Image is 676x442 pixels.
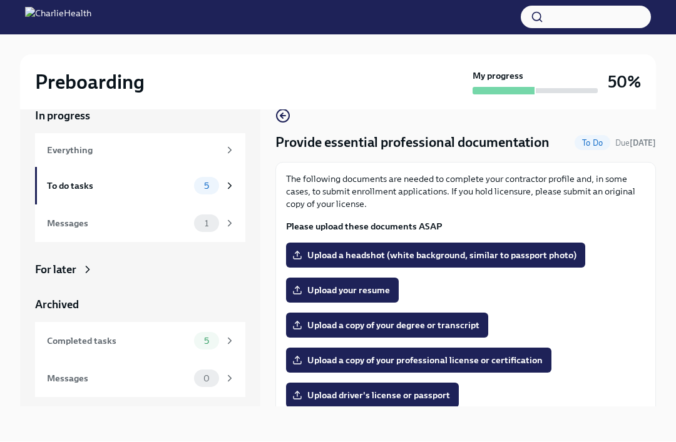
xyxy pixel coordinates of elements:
[47,372,189,386] div: Messages
[275,134,550,153] h4: Provide essential professional documentation
[286,383,459,408] label: Upload driver's license or passport
[286,278,399,303] label: Upload your resume
[630,139,656,148] strong: [DATE]
[47,179,189,193] div: To do tasks
[295,354,543,367] span: Upload a copy of your professional license or certification
[35,263,76,278] div: For later
[35,323,245,360] a: Completed tasks5
[615,138,656,149] span: August 31st, 2025 09:00
[47,334,189,348] div: Completed tasks
[197,219,216,229] span: 1
[286,221,442,233] strong: Please upload these documents ASAP
[286,313,488,338] label: Upload a copy of your degree or transcript
[35,263,245,278] a: For later
[286,243,585,268] label: Upload a headshot (white background, similar to passport photo)
[35,109,245,124] a: In progress
[295,319,479,332] span: Upload a copy of your degree or transcript
[35,205,245,243] a: Messages1
[295,284,390,297] span: Upload your resume
[35,70,145,95] h2: Preboarding
[47,144,219,158] div: Everything
[615,139,656,148] span: Due
[196,374,217,384] span: 0
[25,8,91,28] img: CharlieHealth
[35,298,245,313] a: Archived
[295,389,450,402] span: Upload driver's license or passport
[473,70,523,83] strong: My progress
[197,182,217,191] span: 5
[575,139,610,148] span: To Do
[35,360,245,398] a: Messages0
[608,71,641,94] h3: 50%
[47,217,189,231] div: Messages
[197,337,217,346] span: 5
[295,249,576,262] span: Upload a headshot (white background, similar to passport photo)
[286,348,551,373] label: Upload a copy of your professional license or certification
[35,134,245,168] a: Everything
[286,173,645,211] p: The following documents are needed to complete your contractor profile and, in some cases, to sub...
[35,168,245,205] a: To do tasks5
